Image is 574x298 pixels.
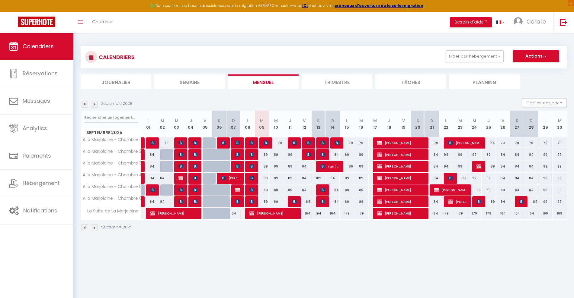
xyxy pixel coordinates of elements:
li: Semaine [154,74,225,89]
div: 89 [354,149,368,160]
a: [PERSON_NAME] [141,149,144,161]
div: 99 [538,184,553,196]
div: 89 [283,173,297,184]
div: 99 [553,149,567,160]
span: [PERSON_NAME] [178,196,183,207]
div: 194 [311,208,325,219]
div: 84 [155,173,169,184]
abbr: M [260,118,264,124]
div: 84 [297,161,311,172]
span: [PERSON_NAME] [320,184,325,196]
div: 109 [311,173,325,184]
span: [PERSON_NAME] [249,172,254,184]
a: ICI [302,3,308,8]
span: [PERSON_NAME] [178,161,183,172]
div: 84 [141,161,156,172]
span: A la Marjolaine - Chambre 2 [82,149,142,154]
button: Actions [513,50,559,62]
div: 169 [553,208,567,219]
span: [PERSON_NAME] [377,172,425,184]
li: Mensuel [228,74,299,89]
div: 79 [155,137,169,149]
th: 22 [439,111,453,137]
div: 84 [496,184,510,196]
div: 84 [496,196,510,207]
li: Journalier [81,74,151,89]
span: [PERSON_NAME]-Youcef [434,184,467,196]
div: 84 [510,184,524,196]
th: 08 [240,111,255,137]
div: 84 [496,173,510,184]
div: 179 [340,208,354,219]
div: 89 [354,184,368,196]
div: 84 [524,196,538,207]
span: [PERSON_NAME] [476,161,481,172]
div: 179 [453,208,467,219]
abbr: S [516,118,518,124]
h3: CALENDRIERS [97,50,135,64]
strong: créneaux d'ouverture de la salle migration [335,3,423,8]
div: 99 [538,149,553,160]
div: 89 [354,173,368,184]
th: 27 [510,111,524,137]
th: 14 [325,111,340,137]
th: 19 [396,111,411,137]
abbr: J [487,118,490,124]
div: 89 [482,149,496,160]
th: 15 [340,111,354,137]
div: 89 [255,149,269,160]
span: Marloes Adank [306,149,311,160]
th: 13 [311,111,325,137]
div: 84 [325,196,340,207]
abbr: S [218,118,220,124]
div: 164 [496,208,510,219]
div: 164 [297,208,311,219]
div: 89 [283,184,297,196]
div: 99 [538,196,553,207]
th: 02 [155,111,169,137]
th: 20 [411,111,425,137]
th: 04 [184,111,198,137]
span: [PERSON_NAME] [193,161,197,172]
div: 84 [141,196,156,207]
abbr: D [530,118,533,124]
div: 134 [226,208,240,219]
div: 89 [255,173,269,184]
span: Fokkelien Brattinga [335,137,339,149]
div: 79 [354,137,368,149]
div: 99 [453,149,467,160]
abbr: L [544,118,546,124]
div: 89 [482,173,496,184]
span: van [PERSON_NAME] [320,161,339,172]
abbr: L [147,118,149,124]
div: 99 [467,149,482,160]
span: [PERSON_NAME] [320,149,325,160]
th: 23 [453,111,467,137]
abbr: J [190,118,192,124]
div: 164 [425,208,439,219]
div: 94 [439,149,453,160]
div: 84 [524,184,538,196]
li: Planning [449,74,520,89]
span: [PERSON_NAME][MEDICAL_DATA] [249,196,254,207]
abbr: M [458,118,462,124]
abbr: D [430,118,433,124]
span: Analytics [23,124,47,132]
th: 10 [269,111,283,137]
div: 89 [283,161,297,172]
span: Paiements [23,152,51,159]
div: 89 [255,184,269,196]
abbr: J [388,118,390,124]
th: 17 [368,111,382,137]
div: 179 [467,208,482,219]
div: 79 [524,137,538,149]
span: [PERSON_NAME] [193,184,197,196]
span: [PERSON_NAME] [519,196,524,207]
div: 169 [538,208,553,219]
div: 89 [482,196,496,207]
abbr: L [346,118,348,124]
span: [PERSON_NAME] [150,137,155,149]
div: 84 [425,149,439,160]
span: Coralie [527,18,546,25]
